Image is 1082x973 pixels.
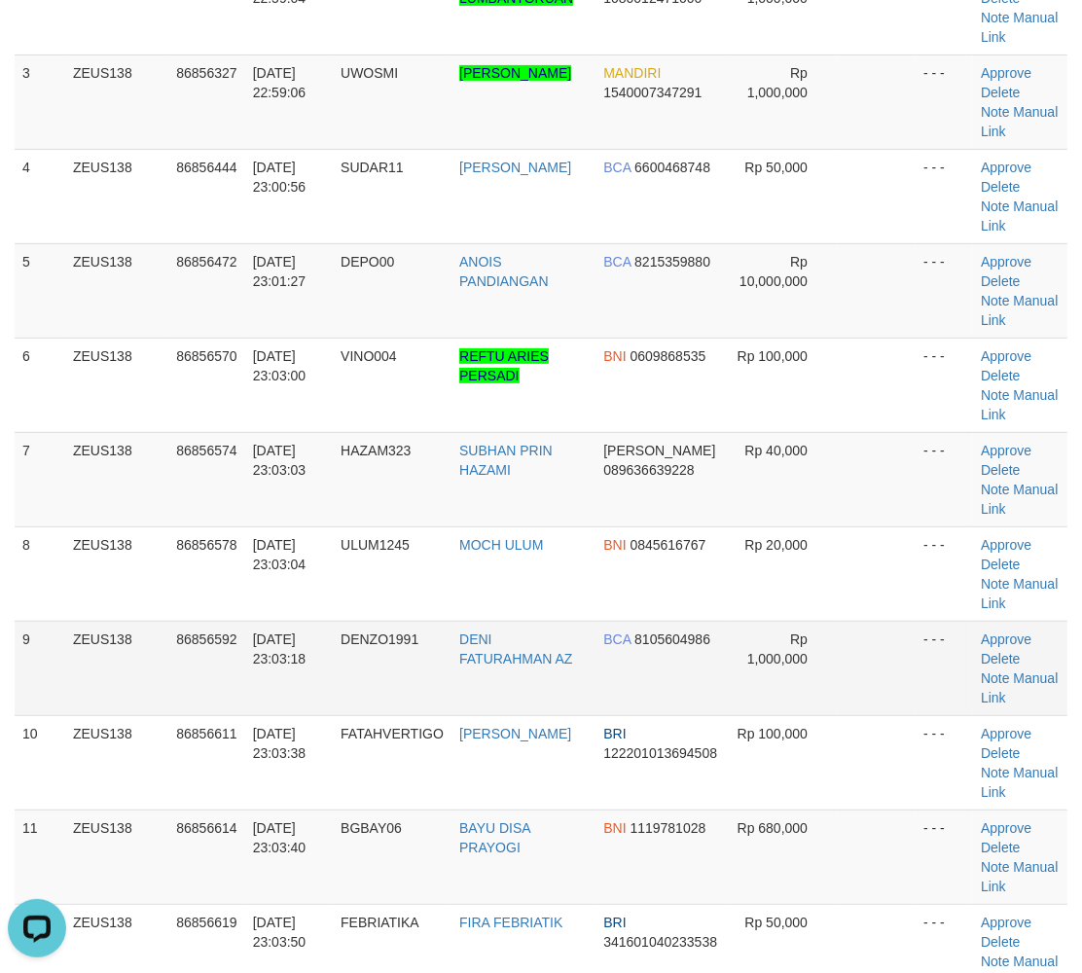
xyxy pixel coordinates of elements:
[981,670,1010,686] a: Note
[65,54,168,149] td: ZEUS138
[631,537,706,553] span: Copy 0845616767 to clipboard
[603,348,626,364] span: BNI
[15,54,65,149] td: 3
[341,348,397,364] span: VINO004
[916,715,973,810] td: - - -
[603,915,626,930] span: BRI
[981,198,1058,234] a: Manual Link
[981,820,1031,836] a: Approve
[253,254,307,289] span: [DATE] 23:01:27
[744,160,808,175] span: Rp 50,000
[15,810,65,904] td: 11
[603,537,626,553] span: BNI
[603,745,717,761] span: Copy 122201013694508 to clipboard
[253,631,307,667] span: [DATE] 23:03:18
[981,387,1010,403] a: Note
[981,651,1020,667] a: Delete
[981,765,1010,780] a: Note
[981,273,1020,289] a: Delete
[253,726,307,761] span: [DATE] 23:03:38
[981,482,1058,517] a: Manual Link
[65,810,168,904] td: ZEUS138
[176,254,236,270] span: 86856472
[65,149,168,243] td: ZEUS138
[981,293,1010,308] a: Note
[603,443,715,458] span: [PERSON_NAME]
[603,726,626,741] span: BRI
[738,820,808,836] span: Rp 680,000
[603,462,694,478] span: Copy 089636639228 to clipboard
[341,631,418,647] span: DENZO1991
[981,104,1010,120] a: Note
[738,348,808,364] span: Rp 100,000
[176,537,236,553] span: 86856578
[981,104,1058,139] a: Manual Link
[65,432,168,526] td: ZEUS138
[981,198,1010,214] a: Note
[981,954,1010,969] a: Note
[459,820,530,855] a: BAYU DISA PRAYOGI
[15,715,65,810] td: 10
[981,859,1058,894] a: Manual Link
[744,443,808,458] span: Rp 40,000
[176,820,236,836] span: 86856614
[981,160,1031,175] a: Approve
[603,631,631,647] span: BCA
[459,348,549,383] a: REFTU ARIES PERSADI
[981,293,1058,328] a: Manual Link
[981,65,1031,81] a: Approve
[459,160,571,175] a: [PERSON_NAME]
[916,621,973,715] td: - - -
[981,557,1020,572] a: Delete
[341,160,404,175] span: SUDAR11
[65,338,168,432] td: ZEUS138
[253,537,307,572] span: [DATE] 23:03:04
[8,8,66,66] button: Open LiveChat chat widget
[176,726,236,741] span: 86856611
[603,254,631,270] span: BCA
[739,254,808,289] span: Rp 10,000,000
[916,149,973,243] td: - - -
[603,820,626,836] span: BNI
[916,243,973,338] td: - - -
[981,462,1020,478] a: Delete
[603,65,661,81] span: MANDIRI
[459,537,543,553] a: MOCH ULUM
[981,387,1058,422] a: Manual Link
[15,149,65,243] td: 4
[15,432,65,526] td: 7
[631,348,706,364] span: Copy 0609868535 to clipboard
[459,254,549,289] a: ANOIS PANDIANGAN
[981,10,1058,45] a: Manual Link
[634,631,710,647] span: Copy 8105604986 to clipboard
[176,915,236,930] span: 86856619
[981,934,1020,950] a: Delete
[253,820,307,855] span: [DATE] 23:03:40
[981,368,1020,383] a: Delete
[981,537,1031,553] a: Approve
[15,526,65,621] td: 8
[176,65,236,81] span: 86856327
[65,715,168,810] td: ZEUS138
[176,160,236,175] span: 86856444
[603,160,631,175] span: BCA
[747,65,808,100] span: Rp 1,000,000
[981,840,1020,855] a: Delete
[981,576,1010,592] a: Note
[253,65,307,100] span: [DATE] 22:59:06
[176,631,236,647] span: 86856592
[916,54,973,149] td: - - -
[744,915,808,930] span: Rp 50,000
[65,526,168,621] td: ZEUS138
[341,254,394,270] span: DEPO00
[738,726,808,741] span: Rp 100,000
[341,537,410,553] span: ULUM1245
[916,526,973,621] td: - - -
[341,915,419,930] span: FEBRIATIKA
[916,432,973,526] td: - - -
[981,859,1010,875] a: Note
[253,160,307,195] span: [DATE] 23:00:56
[981,482,1010,497] a: Note
[634,160,710,175] span: Copy 6600468748 to clipboard
[459,726,571,741] a: [PERSON_NAME]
